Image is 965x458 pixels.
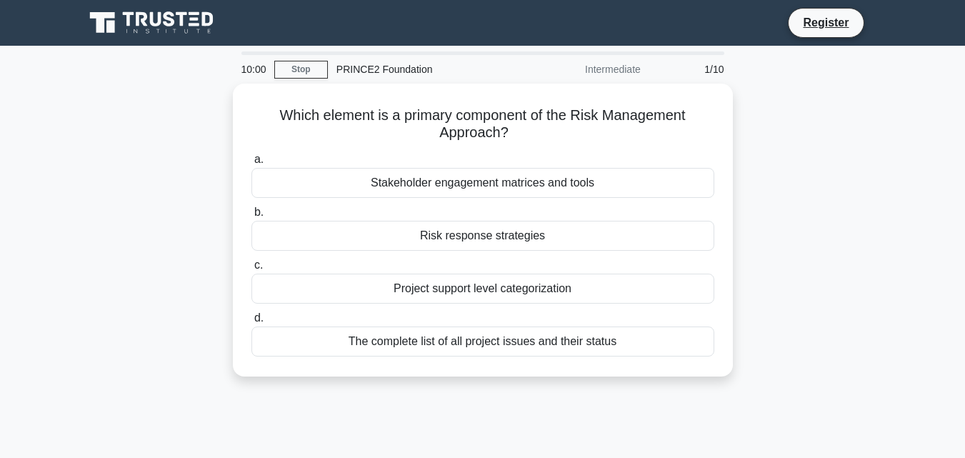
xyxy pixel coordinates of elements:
span: c. [254,259,263,271]
div: Intermediate [524,55,649,84]
span: d. [254,312,264,324]
span: b. [254,206,264,218]
div: 1/10 [649,55,733,84]
a: Register [794,14,857,31]
div: Project support level categorization [251,274,714,304]
div: The complete list of all project issues and their status [251,327,714,357]
h5: Which element is a primary component of the Risk Management Approach? [250,106,716,142]
div: PRINCE2 Foundation [328,55,524,84]
a: Stop [274,61,328,79]
div: Stakeholder engagement matrices and tools [251,168,714,198]
span: a. [254,153,264,165]
div: 10:00 [233,55,274,84]
div: Risk response strategies [251,221,714,251]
